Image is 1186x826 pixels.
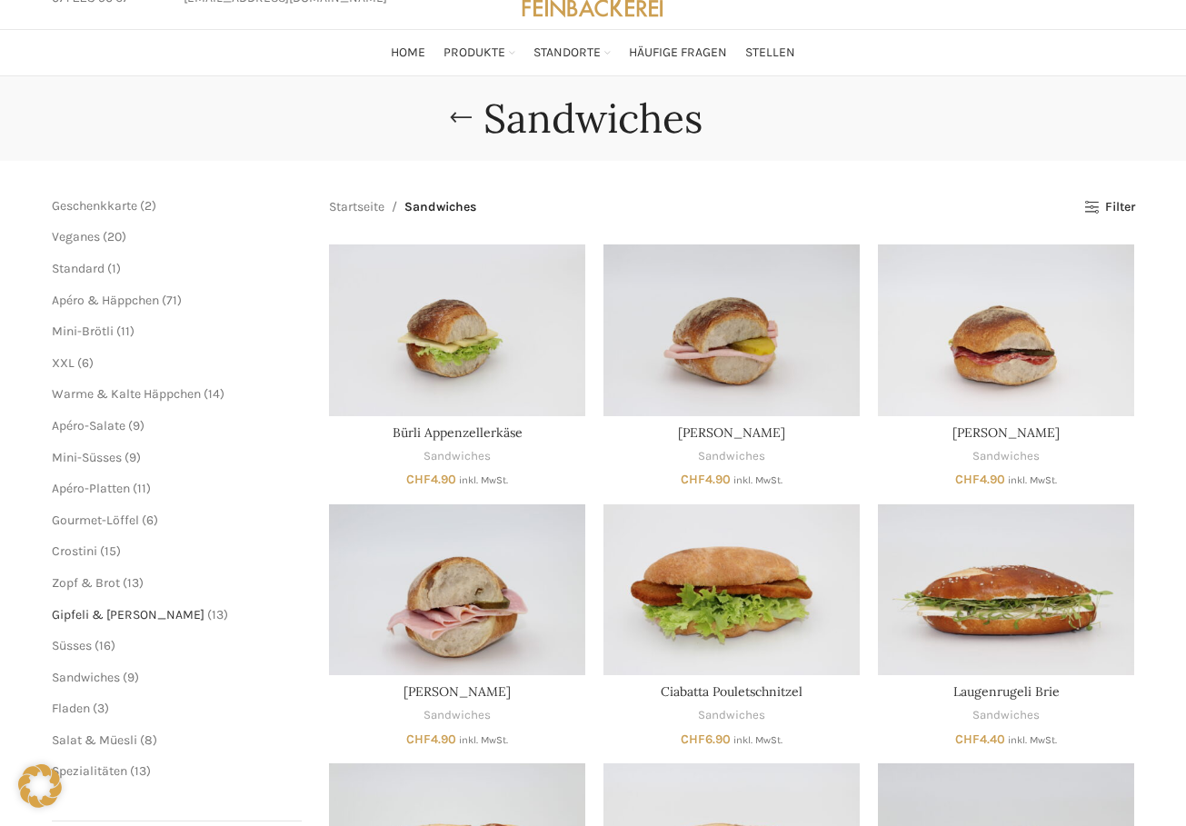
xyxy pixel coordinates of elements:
small: inkl. MwSt. [733,734,782,746]
a: [PERSON_NAME] [952,424,1060,441]
span: CHF [955,731,980,747]
a: Salat & Müesli [52,732,137,748]
a: Standorte [533,35,611,71]
a: Bürli Fleischkäse [603,244,860,415]
a: Veganes [52,229,100,244]
a: Sandwiches [52,670,120,685]
span: 13 [127,575,139,591]
small: inkl. MwSt. [459,734,508,746]
a: [PERSON_NAME] [678,424,785,441]
span: 1 [112,261,116,276]
a: Apéro & Häppchen [52,293,159,308]
span: 9 [129,450,136,465]
a: Warme & Kalte Häppchen [52,386,201,402]
span: Produkte [444,45,505,62]
a: Sandwiches [972,448,1040,465]
bdi: 4.90 [406,472,456,487]
a: Gipfeli & [PERSON_NAME] [52,607,204,622]
span: 13 [135,763,146,779]
a: Gourmet-Löffel [52,513,139,528]
bdi: 4.90 [406,731,456,747]
a: Apéro-Platten [52,481,130,496]
span: 13 [212,607,224,622]
a: Home [391,35,425,71]
span: 9 [133,418,140,433]
span: 6 [82,355,89,371]
a: Sandwiches [424,707,491,724]
span: CHF [681,731,705,747]
a: Apéro-Salate [52,418,125,433]
span: CHF [955,472,980,487]
span: 11 [121,323,130,339]
a: Ciabatta Pouletschnitzel [603,504,860,675]
a: Mini-Brötli [52,323,114,339]
a: Standard [52,261,105,276]
span: 20 [107,229,122,244]
a: Filter [1084,200,1134,215]
a: Bürli Appenzellerkäse [393,424,523,441]
span: 9 [127,670,135,685]
nav: Breadcrumb [329,197,476,217]
span: CHF [406,731,431,747]
h1: Sandwiches [483,95,703,143]
a: Produkte [444,35,515,71]
bdi: 4.40 [955,731,1005,747]
a: Sandwiches [698,707,765,724]
bdi: 4.90 [681,472,731,487]
small: inkl. MwSt. [733,474,782,486]
small: inkl. MwSt. [1008,734,1057,746]
small: inkl. MwSt. [459,474,508,486]
span: 8 [145,732,153,748]
small: inkl. MwSt. [1008,474,1057,486]
a: Laugenrugeli Brie [953,683,1060,700]
span: 2 [145,198,152,214]
a: Ciabatta Pouletschnitzel [661,683,802,700]
span: 6 [146,513,154,528]
a: Süsses [52,638,92,653]
span: Spezialitäten [52,763,127,779]
a: Bürli Appenzellerkäse [329,244,585,415]
span: CHF [681,472,705,487]
a: Crostini [52,543,97,559]
span: Stellen [745,45,795,62]
span: Standorte [533,45,601,62]
a: Geschenkkarte [52,198,137,214]
a: Zopf & Brot [52,575,120,591]
span: Häufige Fragen [629,45,727,62]
a: Bürli Schinken [329,504,585,675]
span: CHF [406,472,431,487]
a: Fladen [52,701,90,716]
span: 71 [166,293,177,308]
a: XXL [52,355,75,371]
div: Main navigation [43,35,1144,71]
a: Häufige Fragen [629,35,727,71]
span: 14 [208,386,220,402]
span: 15 [105,543,116,559]
a: Sandwiches [698,448,765,465]
a: Laugenrugeli Brie [878,504,1134,675]
a: Sandwiches [424,448,491,465]
span: Home [391,45,425,62]
span: 3 [97,701,105,716]
a: Stellen [745,35,795,71]
span: Mini-Süsses [52,450,122,465]
a: Go back [438,100,483,136]
bdi: 4.90 [955,472,1005,487]
a: Startseite [329,197,384,217]
a: Bürli Salami [878,244,1134,415]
